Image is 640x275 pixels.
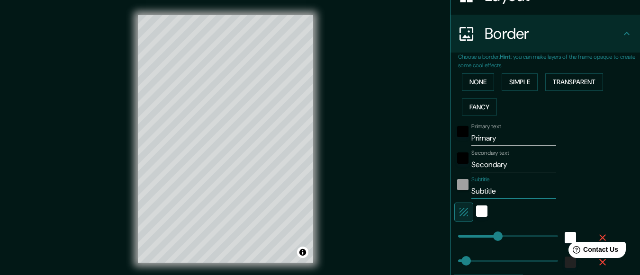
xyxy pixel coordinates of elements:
[462,73,494,91] button: None
[556,238,630,265] iframe: Help widget launcher
[565,232,576,243] button: white
[485,24,621,43] h4: Border
[471,176,490,184] label: Subtitle
[451,15,640,53] div: Border
[462,98,497,116] button: Fancy
[457,152,469,164] button: black
[471,149,509,157] label: Secondary text
[471,123,501,131] label: Primary text
[545,73,603,91] button: Transparent
[457,126,469,137] button: black
[297,247,308,258] button: Toggle attribution
[476,205,487,217] button: white
[458,53,640,70] p: Choose a border. : you can make layers of the frame opaque to create some cool effects.
[457,179,469,190] button: color-222222
[500,53,511,61] b: Hint
[502,73,538,91] button: Simple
